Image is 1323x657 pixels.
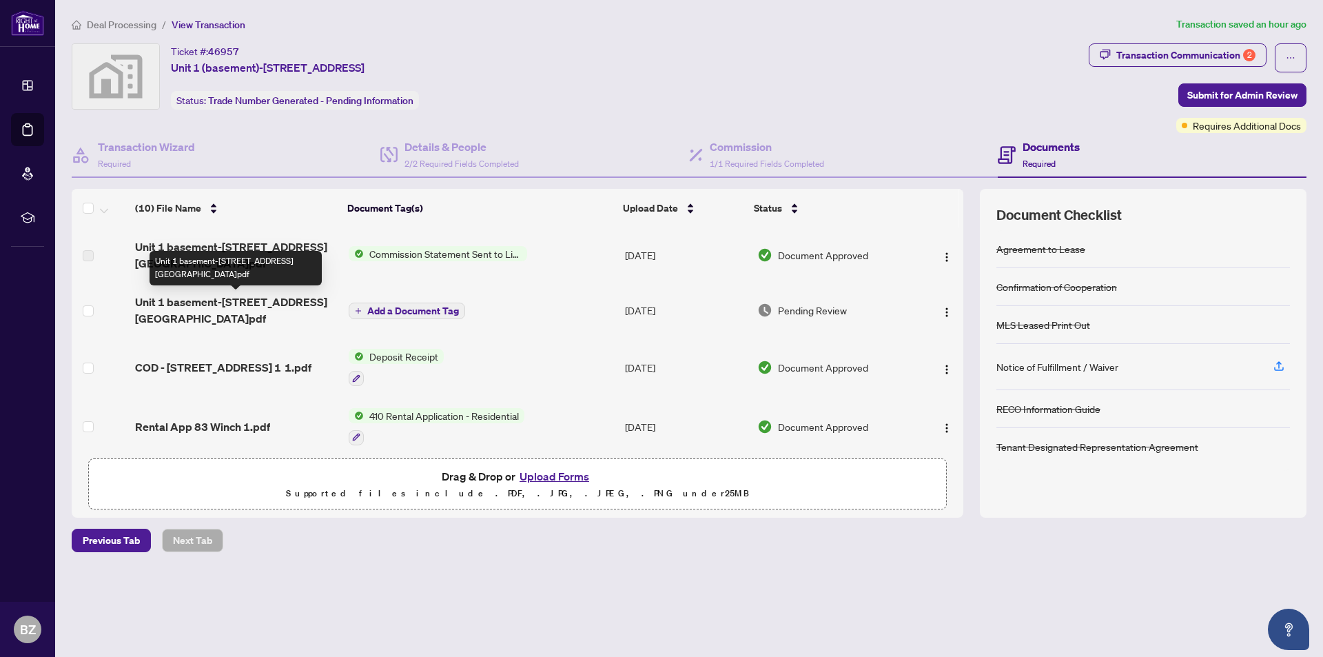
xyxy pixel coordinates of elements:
[996,317,1090,332] div: MLS Leased Print Out
[349,349,444,386] button: Status IconDeposit Receipt
[941,307,952,318] img: Logo
[364,408,524,423] span: 410 Rental Application - Residential
[349,303,465,319] button: Add a Document Tag
[367,306,459,316] span: Add a Document Tag
[208,46,239,58] span: 46957
[936,244,958,266] button: Logo
[748,189,912,228] th: Status
[996,401,1100,416] div: RECO Information Guide
[208,94,413,107] span: Trade Number Generated - Pending Information
[778,419,868,434] span: Document Approved
[349,408,364,423] img: Status Icon
[135,239,338,272] span: Unit 1 basement-[STREET_ADDRESS][GEOGRAPHIC_DATA]pdf
[349,246,527,261] button: Status IconCommission Statement Sent to Listing Brokerage
[89,459,946,510] span: Drag & Drop orUpload FormsSupported files include .PDF, .JPG, .JPEG, .PNG under25MB
[936,356,958,378] button: Logo
[342,189,617,228] th: Document Tag(s)
[757,247,772,263] img: Document Status
[171,91,419,110] div: Status:
[97,485,938,502] p: Supported files include .PDF, .JPG, .JPEG, .PNG under 25 MB
[1023,139,1080,155] h4: Documents
[20,620,36,639] span: BZ
[617,189,749,228] th: Upload Date
[515,467,593,485] button: Upload Forms
[710,159,824,169] span: 1/1 Required Fields Completed
[778,303,847,318] span: Pending Review
[778,247,868,263] span: Document Approved
[941,423,952,434] img: Logo
[1243,49,1255,61] div: 2
[936,416,958,438] button: Logo
[757,360,772,375] img: Document Status
[72,529,151,552] button: Previous Tab
[72,20,81,30] span: home
[11,10,44,36] img: logo
[364,349,444,364] span: Deposit Receipt
[996,241,1085,256] div: Agreement to Lease
[1089,43,1266,67] button: Transaction Communication2
[1187,84,1298,106] span: Submit for Admin Review
[72,44,159,109] img: svg%3e
[941,364,952,375] img: Logo
[1176,17,1306,32] article: Transaction saved an hour ago
[996,359,1118,374] div: Notice of Fulfillment / Waiver
[162,529,223,552] button: Next Tab
[87,19,156,31] span: Deal Processing
[135,418,270,435] span: Rental App 83 Winch 1.pdf
[404,159,519,169] span: 2/2 Required Fields Completed
[778,360,868,375] span: Document Approved
[98,139,195,155] h4: Transaction Wizard
[996,205,1122,225] span: Document Checklist
[936,299,958,321] button: Logo
[757,419,772,434] img: Document Status
[349,246,364,261] img: Status Icon
[349,408,524,445] button: Status Icon410 Rental Application - Residential
[619,397,751,456] td: [DATE]
[171,59,365,76] span: Unit 1 (basement)-[STREET_ADDRESS]
[135,294,338,327] span: Unit 1 basement-[STREET_ADDRESS][GEOGRAPHIC_DATA]pdf
[150,251,322,285] div: Unit 1 basement-[STREET_ADDRESS][GEOGRAPHIC_DATA]pdf
[1193,118,1301,133] span: Requires Additional Docs
[619,338,751,397] td: [DATE]
[349,302,465,320] button: Add a Document Tag
[135,201,201,216] span: (10) File Name
[349,349,364,364] img: Status Icon
[172,19,245,31] span: View Transaction
[1023,159,1056,169] span: Required
[135,359,311,376] span: COD - [STREET_ADDRESS] 1 1.pdf
[83,529,140,552] span: Previous Tab
[996,439,1198,454] div: Tenant Designated Representation Agreement
[619,283,751,338] td: [DATE]
[1178,83,1306,107] button: Submit for Admin Review
[941,252,952,263] img: Logo
[1268,609,1309,650] button: Open asap
[623,201,678,216] span: Upload Date
[130,189,342,228] th: (10) File Name
[162,17,166,32] li: /
[757,303,772,318] img: Document Status
[355,307,362,314] span: plus
[1116,44,1255,66] div: Transaction Communication
[98,159,131,169] span: Required
[754,201,782,216] span: Status
[404,139,519,155] h4: Details & People
[442,467,593,485] span: Drag & Drop or
[171,43,239,59] div: Ticket #:
[996,279,1117,294] div: Confirmation of Cooperation
[710,139,824,155] h4: Commission
[364,246,527,261] span: Commission Statement Sent to Listing Brokerage
[1286,53,1295,63] span: ellipsis
[619,228,751,283] td: [DATE]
